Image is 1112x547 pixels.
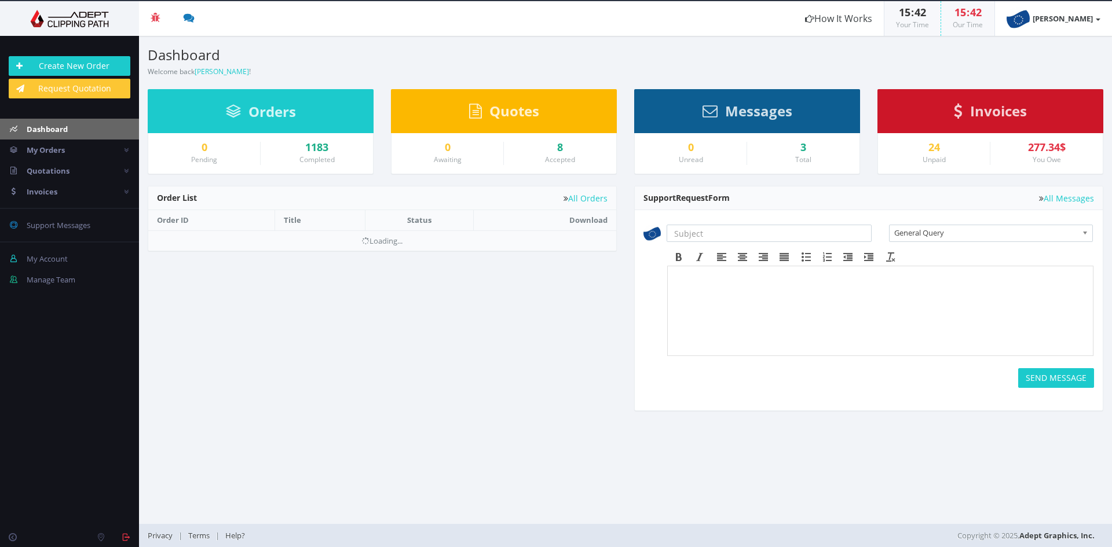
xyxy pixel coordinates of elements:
span: : [910,5,915,19]
button: SEND MESSAGE [1018,368,1094,388]
span: My Account [27,254,68,264]
div: Increase indent [858,249,879,265]
small: You Owe [1033,155,1061,164]
span: Copyright © 2025, [957,530,1095,541]
span: Request [676,192,708,203]
a: 1183 [269,142,364,153]
div: Bold [668,249,689,265]
span: Quotes [489,101,539,120]
a: Create New Order [9,56,130,76]
small: Completed [299,155,335,164]
th: Status [365,210,474,230]
div: Decrease indent [837,249,858,265]
div: Align center [732,249,753,265]
a: 0 [157,142,251,153]
a: Orders [226,109,296,119]
div: Align right [753,249,774,265]
th: Order ID [148,210,275,230]
div: Align left [711,249,732,265]
a: Adept Graphics, Inc. [1019,530,1095,541]
small: Total [795,155,811,164]
div: 3 [756,142,851,153]
span: Quotations [27,166,69,176]
h3: Dashboard [148,47,617,63]
div: 277.34$ [999,142,1094,153]
small: Welcome back ! [148,67,251,76]
div: Justify [774,249,795,265]
span: Invoices [970,101,1027,120]
a: [PERSON_NAME] [195,67,249,76]
span: Orders [248,102,296,121]
a: All Orders [564,194,608,203]
small: Your Time [896,20,929,30]
span: Dashboard [27,124,68,134]
img: timthumb.php [643,225,661,242]
img: Adept Graphics [9,10,130,27]
div: Italic [689,249,710,265]
a: Quotes [469,108,539,119]
th: Download [473,210,616,230]
span: Order List [157,192,197,203]
input: Subject [667,225,872,242]
a: 0 [400,142,495,153]
small: Accepted [545,155,575,164]
span: Manage Team [27,274,75,285]
a: How It Works [793,1,884,36]
a: Privacy [148,530,178,541]
div: Bullet list [796,249,817,265]
a: Invoices [954,108,1027,119]
iframe: Rich Text Area. Press ALT-F9 for menu. Press ALT-F10 for toolbar. Press ALT-0 for help [668,266,1093,355]
a: 24 [887,142,981,153]
strong: [PERSON_NAME] [1033,13,1093,24]
span: 42 [915,5,926,19]
a: [PERSON_NAME] [995,1,1112,36]
span: General Query [894,225,1077,240]
small: Awaiting [434,155,462,164]
a: Request Quotation [9,79,130,98]
div: Numbered list [817,249,837,265]
a: 0 [643,142,738,153]
a: 8 [513,142,608,153]
span: 42 [970,5,982,19]
img: timthumb.php [1007,7,1030,30]
small: Pending [191,155,217,164]
span: My Orders [27,145,65,155]
div: | | [148,524,785,547]
span: : [966,5,970,19]
a: Help? [220,530,251,541]
a: All Messages [1039,194,1094,203]
span: Messages [725,101,792,120]
div: Clear formatting [880,249,901,265]
span: Invoices [27,186,57,197]
span: 15 [899,5,910,19]
small: Unread [679,155,703,164]
span: Support Messages [27,220,90,230]
span: Support Form [643,192,730,203]
small: Unpaid [923,155,946,164]
a: Terms [182,530,215,541]
th: Title [275,210,365,230]
small: Our Time [953,20,983,30]
td: Loading... [148,230,616,251]
span: 15 [954,5,966,19]
a: Messages [703,108,792,119]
